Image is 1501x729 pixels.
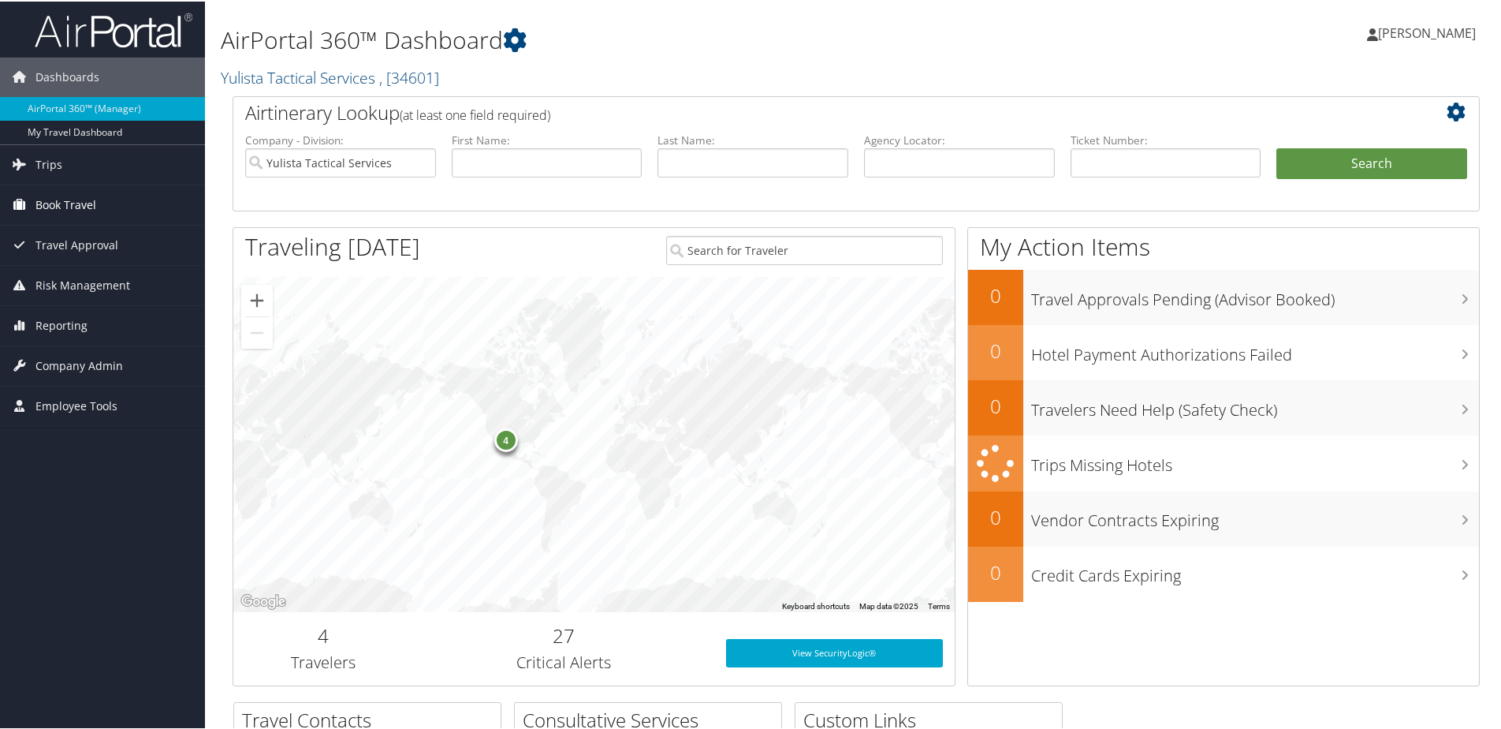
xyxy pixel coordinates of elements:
h2: 0 [968,336,1023,363]
a: 0Vendor Contracts Expiring [968,490,1479,545]
span: Map data ©2025 [859,600,918,609]
span: Reporting [35,305,88,344]
span: Risk Management [35,264,130,304]
label: Last Name: [657,131,848,147]
span: Trips [35,144,62,183]
h3: Travelers Need Help (Safety Check) [1031,390,1479,420]
label: Company - Division: [245,131,436,147]
h3: Vendor Contracts Expiring [1031,500,1479,530]
button: Keyboard shortcuts [782,600,850,611]
input: Search for Traveler [666,234,943,264]
h2: 0 [968,391,1023,418]
button: Zoom in [241,283,273,315]
span: , [ 34601 ] [379,65,439,87]
h3: Hotel Payment Authorizations Failed [1031,335,1479,364]
a: 0Travelers Need Help (Safety Check) [968,379,1479,434]
span: Book Travel [35,184,96,223]
label: First Name: [452,131,642,147]
div: 4 [494,427,518,450]
span: Dashboards [35,56,99,95]
button: Zoom out [241,316,273,347]
h3: Trips Missing Hotels [1031,445,1479,475]
h2: 0 [968,558,1023,585]
h2: 0 [968,503,1023,529]
a: 0Credit Cards Expiring [968,545,1479,600]
h3: Credit Cards Expiring [1031,555,1479,585]
span: [PERSON_NAME] [1378,23,1476,40]
h3: Travel Approvals Pending (Advisor Booked) [1031,279,1479,309]
img: airportal-logo.png [35,10,192,47]
a: 0Travel Approvals Pending (Advisor Booked) [968,268,1479,323]
h1: Traveling [DATE] [245,229,420,262]
a: 0Hotel Payment Authorizations Failed [968,323,1479,379]
img: Google [237,590,289,611]
h2: Airtinerary Lookup [245,98,1363,125]
label: Ticket Number: [1071,131,1261,147]
button: Search [1276,147,1467,178]
a: Open this area in Google Maps (opens a new window) [237,590,289,611]
h1: My Action Items [968,229,1479,262]
h3: Critical Alerts [426,650,702,672]
h1: AirPortal 360™ Dashboard [221,22,1068,55]
span: (at least one field required) [400,105,550,122]
h2: 27 [426,621,702,648]
label: Agency Locator: [864,131,1055,147]
a: View SecurityLogic® [726,637,943,666]
span: Company Admin [35,345,123,384]
span: Travel Approval [35,224,118,264]
a: Yulista Tactical Services [221,65,439,87]
a: [PERSON_NAME] [1367,8,1492,55]
a: Terms (opens in new tab) [928,600,950,609]
span: Employee Tools [35,385,117,424]
h3: Travelers [245,650,402,672]
h2: 4 [245,621,402,648]
a: Trips Missing Hotels [968,434,1479,490]
h2: 0 [968,281,1023,308]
